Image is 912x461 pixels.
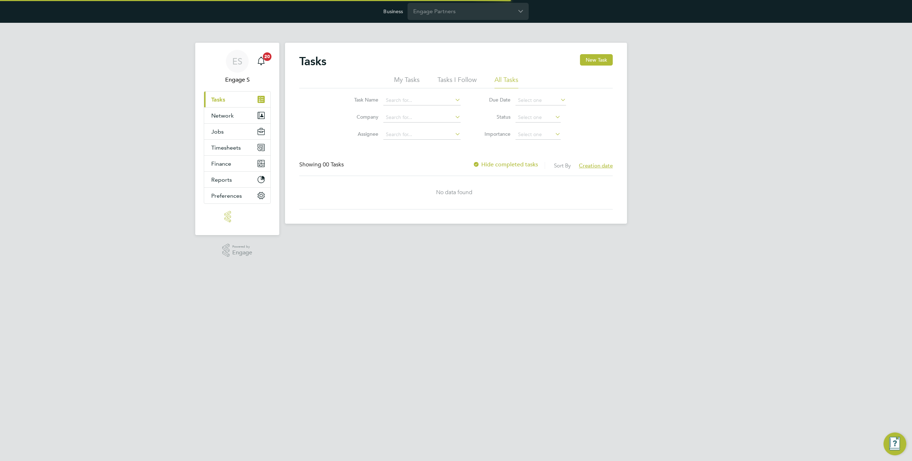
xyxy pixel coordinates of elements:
span: 00 Tasks [323,161,344,168]
a: ESEngage S [204,50,271,84]
div: Showing [299,161,345,169]
a: Powered byEngage [222,244,253,257]
span: ES [232,57,242,66]
span: Timesheets [211,144,241,151]
button: New Task [580,54,613,66]
div: No data found [299,189,609,196]
button: Timesheets [204,140,270,155]
label: Sort By [554,162,571,169]
span: Engage S [204,76,271,84]
span: Network [211,112,234,119]
button: Engage Resource Center [883,432,906,455]
label: Assignee [346,131,378,137]
input: Search for... [383,95,461,105]
a: 20 [254,50,268,73]
input: Search for... [383,130,461,140]
span: Powered by [232,244,252,250]
button: Finance [204,156,270,171]
span: Engage [232,250,252,256]
label: Hide completed tasks [473,161,538,168]
li: All Tasks [494,76,518,88]
input: Select one [515,113,561,123]
label: Status [478,114,511,120]
span: 20 [263,52,271,61]
button: Jobs [204,124,270,139]
input: Select one [515,130,561,140]
label: Task Name [346,97,378,103]
span: Tasks [211,96,225,103]
label: Importance [478,131,511,137]
nav: Main navigation [195,43,279,235]
a: Go to home page [204,211,271,222]
span: Creation date [579,162,613,169]
li: Tasks I Follow [437,76,477,88]
li: My Tasks [394,76,420,88]
a: Tasks [204,92,270,107]
span: Preferences [211,192,242,199]
span: Reports [211,176,232,183]
span: Jobs [211,128,224,135]
button: Preferences [204,188,270,203]
button: Reports [204,172,270,187]
img: engage-logo-retina.png [224,211,250,222]
input: Search for... [383,113,461,123]
input: Select one [515,95,566,105]
label: Business [383,8,403,15]
label: Due Date [478,97,511,103]
label: Company [346,114,378,120]
h2: Tasks [299,54,326,68]
button: Network [204,108,270,123]
span: Finance [211,160,231,167]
